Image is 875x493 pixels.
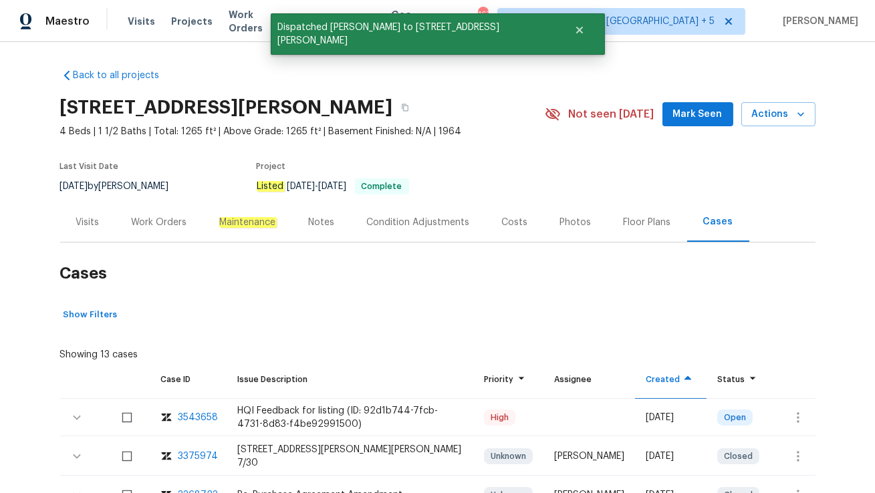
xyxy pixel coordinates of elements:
div: Costs [502,216,528,229]
a: zendesk-icon3543658 [161,411,216,424]
div: Showing 13 cases [60,343,138,361]
img: zendesk-icon [161,450,172,463]
div: Case ID [161,373,216,386]
span: [PERSON_NAME] [777,15,858,28]
div: Visits [76,216,100,229]
span: Show Filters [64,307,118,323]
span: Work Orders [229,8,263,35]
span: Complete [356,182,408,190]
span: Maestro [45,15,90,28]
div: Notes [309,216,335,229]
span: Actions [752,106,805,123]
div: Condition Adjustments [367,216,470,229]
div: Cases [703,215,733,228]
div: Work Orders [132,216,187,229]
div: [PERSON_NAME] [554,450,624,463]
img: zendesk-icon [161,411,172,424]
h2: [STREET_ADDRESS][PERSON_NAME] [60,101,393,114]
span: [DATE] [60,182,88,191]
span: Last Visit Date [60,162,119,170]
div: Issue Description [237,373,463,386]
span: High [485,411,514,424]
span: [DATE] [319,182,347,191]
div: by [PERSON_NAME] [60,178,185,194]
div: Assignee [554,373,624,386]
h2: Cases [60,242,816,305]
div: Status [717,373,761,386]
div: Photos [560,216,592,229]
span: Closed [719,450,758,463]
div: Priority [484,373,533,386]
div: 3375974 [178,450,219,463]
span: Geo Assignments [391,8,455,35]
div: [STREET_ADDRESS][PERSON_NAME][PERSON_NAME] 7/30 [237,443,463,470]
span: [DATE] [287,182,316,191]
span: Dispatched [PERSON_NAME] to [STREET_ADDRESS][PERSON_NAME] [271,13,557,55]
div: HQI Feedback for listing (ID: 92d1b744-7fcb-4731-8d83-f4be92991500) [237,404,463,431]
div: 167 [478,8,487,21]
button: Show Filters [60,305,121,325]
span: Not seen [DATE] [569,108,654,121]
div: Floor Plans [624,216,671,229]
span: [GEOGRAPHIC_DATA], [GEOGRAPHIC_DATA] + 5 [509,15,715,28]
div: [DATE] [646,411,696,424]
span: Mark Seen [673,106,723,123]
span: Open [719,411,751,424]
span: - [287,182,347,191]
a: zendesk-icon3375974 [161,450,216,463]
span: Project [257,162,286,170]
em: Maintenance [219,217,277,228]
div: [DATE] [646,450,696,463]
span: Visits [128,15,155,28]
a: Back to all projects [60,69,189,82]
em: Listed [257,181,285,192]
button: Close [557,17,602,43]
span: Unknown [485,450,531,463]
div: 3543658 [178,411,219,424]
button: Actions [741,102,816,127]
span: 4 Beds | 1 1/2 Baths | Total: 1265 ft² | Above Grade: 1265 ft² | Basement Finished: N/A | 1964 [60,125,545,138]
button: Mark Seen [662,102,733,127]
div: Created [646,373,696,386]
span: Projects [171,15,213,28]
button: Copy Address [393,96,417,120]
